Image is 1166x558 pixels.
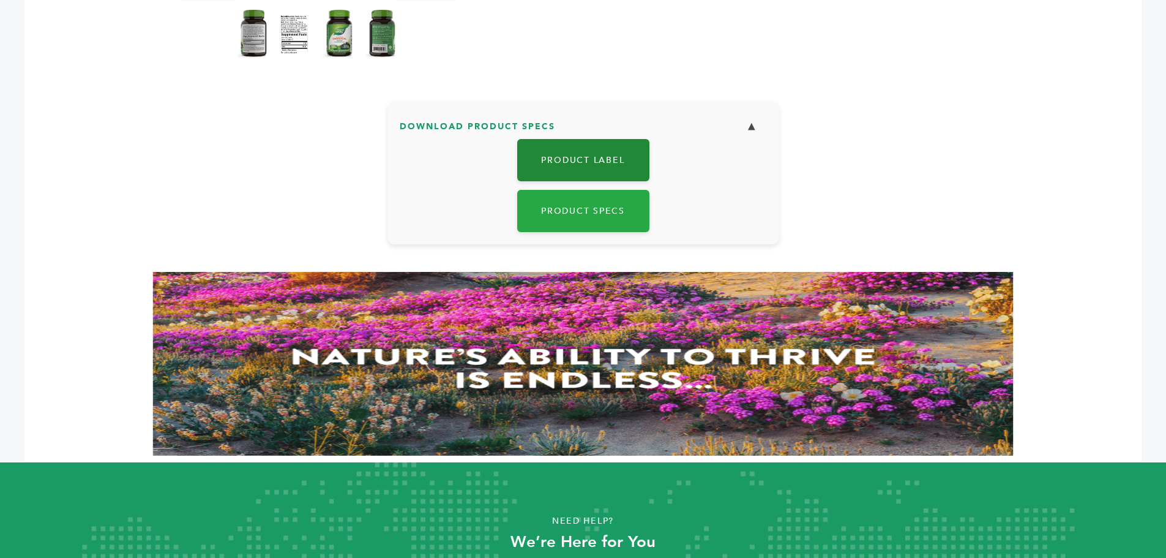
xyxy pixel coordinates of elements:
a: Product Specs [517,190,649,232]
img: Nature's Way Activated Charcoal 12 units per case 0.2 lb [365,10,395,59]
img: Alive_Desert_Frame_1_1x1%20(5).png [24,272,1142,456]
img: Nature's Way Activated Charcoal 12 units per case 0.2 lb Product Label [236,10,267,59]
img: Nature's Way Activated Charcoal 12 units per case 0.2 lb [322,10,353,59]
strong: We’re Here for You [510,531,656,553]
a: Product Label [517,139,649,181]
h3: Download Product Specs [400,114,767,149]
button: ▼ [736,114,767,140]
p: Need Help? [58,512,1108,530]
img: Nature's Way Activated Charcoal 12 units per case 0.2 lb Nutrition Info [279,10,310,59]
